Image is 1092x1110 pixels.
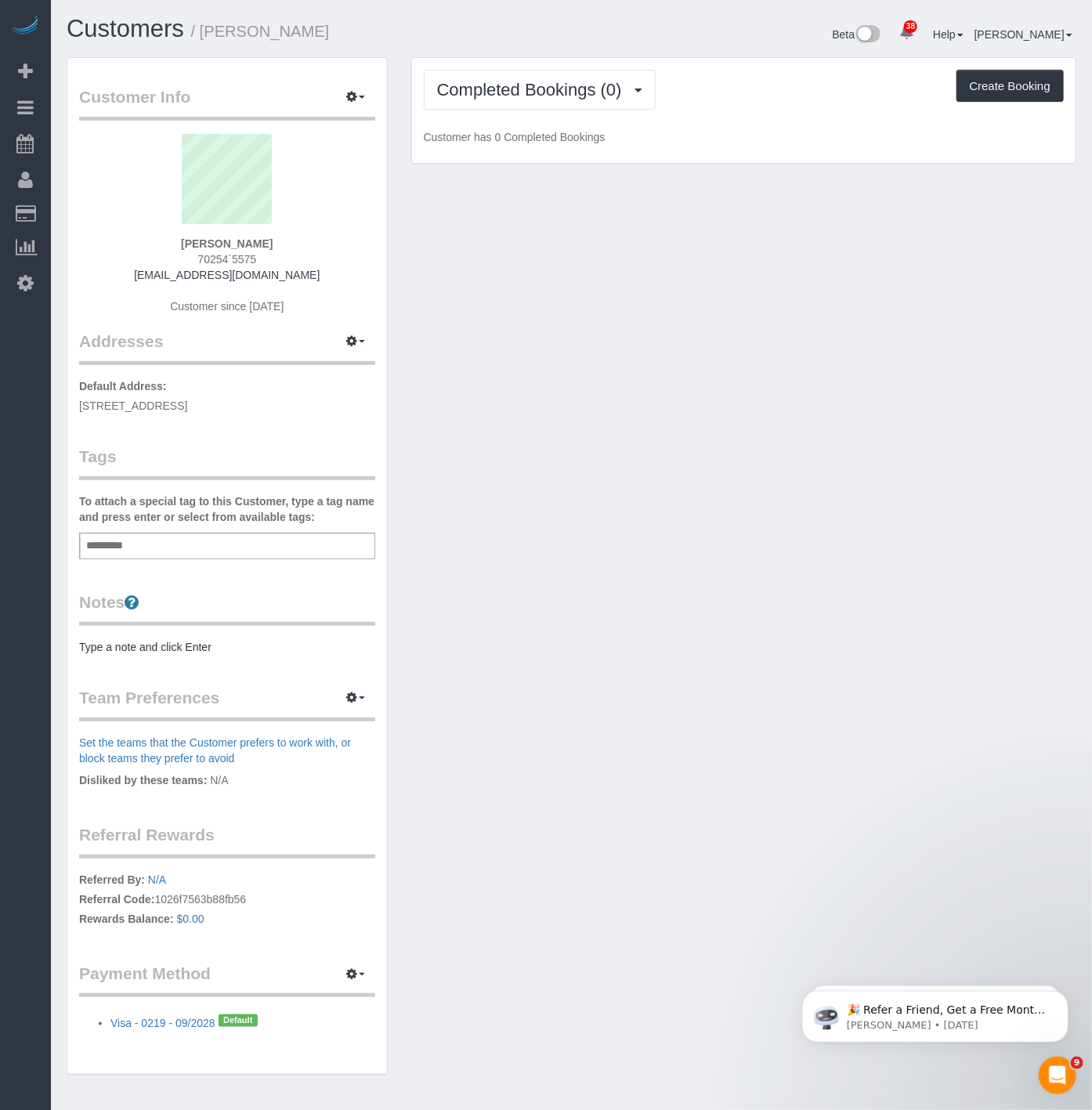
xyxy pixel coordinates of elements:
[437,80,630,99] span: Completed Bookings (0)
[956,70,1064,103] button: Create Booking
[79,400,187,412] span: [STREET_ADDRESS]
[134,269,320,281] a: [EMAIL_ADDRESS][DOMAIN_NAME]
[79,872,145,888] label: Referred By:
[79,494,375,525] label: To attach a special tag to this Customer, type a tag name and press enter or select from availabl...
[79,85,375,121] legend: Customer Info
[210,774,228,786] span: N/A
[424,129,1064,145] p: Customer has 0 Completed Bookings
[67,15,184,42] a: Customers
[904,20,917,33] span: 38
[79,736,351,765] a: Set the teams that the Customer prefers to work with, or block teams they prefer to avoid
[9,16,41,38] img: Automaid Logo
[110,1017,215,1029] a: Visa - 0219 - 09/2028
[933,28,964,41] a: Help
[148,873,166,886] a: N/A
[79,823,375,859] legend: Referral Rewards
[79,911,174,927] label: Rewards Balance:
[1039,1057,1076,1094] iframe: Intercom live chat
[219,1014,258,1027] span: Default
[191,23,330,40] small: / [PERSON_NAME]
[68,60,270,74] p: Message from Ellie, sent 2d ago
[424,70,656,110] button: Completed Bookings (0)
[197,253,256,266] span: 70254`5575
[181,237,273,250] strong: [PERSON_NAME]
[855,25,880,45] img: New interface
[177,913,204,925] a: $0.00
[779,958,1092,1068] iframe: Intercom notifications message
[79,891,154,907] label: Referral Code:
[833,28,881,41] a: Beta
[79,639,375,655] pre: Type a note and click Enter
[891,16,922,50] a: 38
[79,378,167,394] label: Default Address:
[79,445,375,480] legend: Tags
[79,772,207,788] label: Disliked by these teams:
[68,45,268,214] span: 🎉 Refer a Friend, Get a Free Month! 🎉 Love Automaid? Share the love! When you refer a friend who ...
[79,962,375,997] legend: Payment Method
[974,28,1072,41] a: [PERSON_NAME]
[79,591,375,626] legend: Notes
[170,300,284,313] span: Customer since [DATE]
[79,872,375,931] p: 1026f7563b88fb56
[79,686,375,721] legend: Team Preferences
[1071,1057,1083,1069] span: 9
